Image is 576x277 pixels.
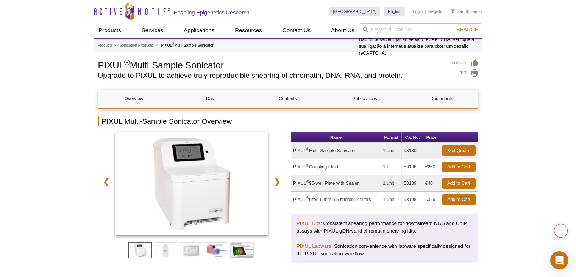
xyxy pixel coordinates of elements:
th: Format [381,132,402,143]
img: PIXUL Multi-Sample Sonicator [115,132,268,235]
a: Add to Cart [442,194,476,205]
h2: PIXUL Multi-Sample Sonicator Overview [98,116,478,126]
td: 1 unit [381,143,402,159]
p: : Sonication convenience with labware specifically designed for the PIXUL sonication workflow. [297,242,473,258]
a: PIXUL Labware [297,243,331,249]
sup: ® [306,179,309,184]
a: Login [413,9,423,14]
th: Price [423,132,440,143]
a: Overview [98,90,170,108]
a: Applications [179,23,219,38]
span: Search [456,27,478,33]
a: About Us [326,23,359,38]
td: €260 [423,159,440,175]
button: Search [454,26,481,33]
a: Print [450,69,478,77]
th: Cat No. [402,132,423,143]
th: Name [291,132,381,143]
li: PIXUL Multi-Sample Sonicator [161,43,213,47]
a: Publications [329,90,400,108]
div: Open Intercom Messenger [550,251,568,269]
h2: Upgrade to PIXUL to achieve truly reproducible shearing of chromatin, DNA, RNA, and protein. [98,72,442,79]
td: 53130 [402,143,423,159]
td: 53198 [402,192,423,208]
sup: ® [172,42,174,46]
td: PIXUL filter, 6 mm, 65 micron, 2 filters [291,192,381,208]
td: 1 L [381,159,402,175]
sup: ® [306,196,309,200]
td: PIXUL 96-well Plate with Sealer [291,175,381,192]
img: Your Cart [451,9,455,13]
li: (0 items) [451,7,482,16]
a: Products [98,42,112,49]
td: 1 unit [381,192,402,208]
a: Feedback [450,59,478,67]
sup: ® [124,58,130,66]
a: PIXUL Multi-Sample Sonicator [115,132,268,237]
td: 53136 [402,159,423,175]
input: Keyword, Cat. No. [359,23,482,36]
a: Documents [406,90,477,108]
a: Contact Us [278,23,315,38]
td: 53139 [402,175,423,192]
sup: ® [306,163,309,167]
a: Services [137,23,168,38]
a: PIXUL Kits [297,220,320,226]
a: [GEOGRAPHIC_DATA] [329,7,381,16]
a: Products [94,23,126,38]
a: Add to Cart [442,162,476,172]
a: Add to Cart [442,178,476,189]
a: Cart [451,9,465,14]
div: Não foi possível ligar ao serviço reCAPTCHA. Verifique a sua ligação à Internet e atualize para o... [359,23,482,57]
a: ❮ [98,173,114,190]
li: | [425,7,426,16]
a: Data [175,90,247,108]
td: €325 [423,192,440,208]
a: Contents [252,90,323,108]
a: English [384,7,405,16]
a: Sonication Products [119,42,153,49]
li: » [114,43,117,47]
td: €40 [423,175,440,192]
li: » [156,43,158,47]
td: PIXUL Coupling Fluid [291,159,381,175]
td: 1 unit [381,175,402,192]
h2: Enabling Epigenetics Research [174,9,250,16]
a: Get Quote [442,145,476,156]
p: : Consistent shearing performance for downstream NGS and ChIP assays with PIXUL gDNA and chromati... [297,220,473,235]
a: Register [428,9,444,14]
h1: PIXUL Multi-Sample Sonicator [98,59,442,70]
td: PIXUL Multi-Sample Sonicator [291,143,381,159]
a: ❯ [269,173,285,190]
a: Resources [230,23,267,38]
sup: ® [306,147,309,151]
